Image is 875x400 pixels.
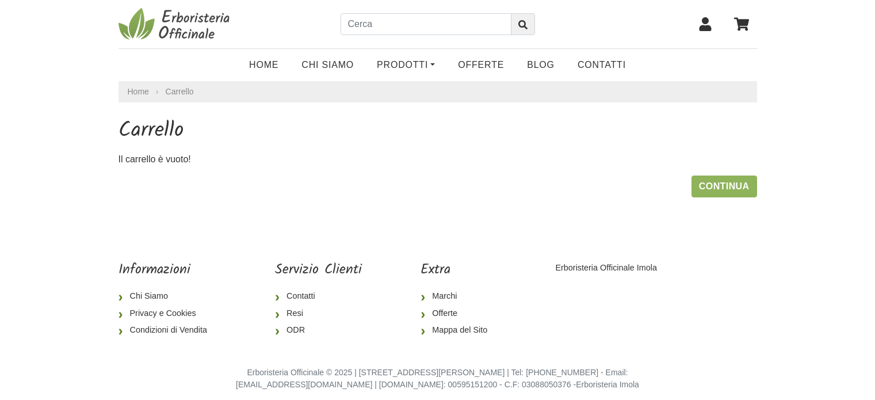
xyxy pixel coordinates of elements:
[421,288,496,305] a: Marchi
[119,7,234,41] img: Erboristeria Officinale
[555,263,657,272] a: Erboristeria Officinale Imola
[119,262,216,279] h5: Informazioni
[236,368,639,390] small: Erboristeria Officinale © 2025 | [STREET_ADDRESS][PERSON_NAME] | Tel: [PHONE_NUMBER] - Email: [EM...
[275,305,362,322] a: Resi
[119,322,216,339] a: Condizioni di Vendita
[566,54,637,77] a: Contatti
[691,176,757,197] a: Continua
[119,153,757,166] p: Il carrello è vuoto!
[275,288,362,305] a: Contatti
[119,288,216,305] a: Chi Siamo
[275,262,362,279] h5: Servizio Clienti
[421,262,496,279] h5: Extra
[119,305,216,322] a: Privacy e Cookies
[119,81,757,102] nav: breadcrumb
[119,119,757,143] h1: Carrello
[341,13,511,35] input: Cerca
[238,54,290,77] a: Home
[421,322,496,339] a: Mappa del Sito
[290,54,365,77] a: Chi Siamo
[166,87,194,96] a: Carrello
[515,54,566,77] a: Blog
[446,54,515,77] a: OFFERTE
[275,322,362,339] a: ODR
[365,54,446,77] a: Prodotti
[128,86,149,98] a: Home
[421,305,496,322] a: Offerte
[576,380,639,389] a: Erboristeria Imola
